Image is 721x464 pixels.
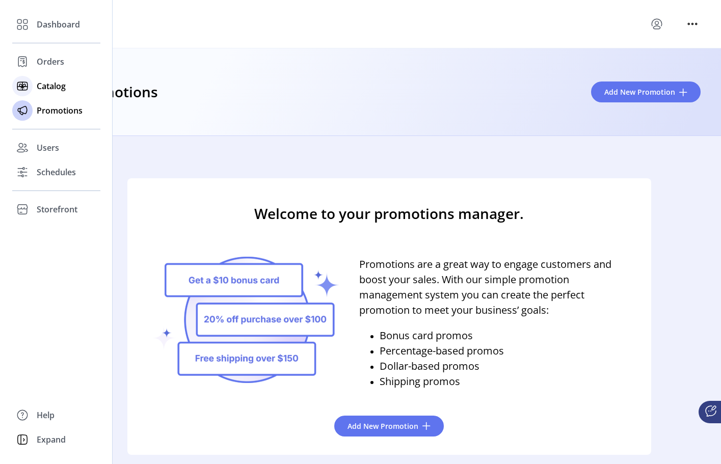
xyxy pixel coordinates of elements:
[37,18,80,31] span: Dashboard
[37,80,66,92] span: Catalog
[684,16,701,32] button: menu
[37,203,77,215] span: Storefront
[37,142,59,154] span: Users
[334,416,444,436] button: Add New Promotion
[591,81,701,102] button: Add New Promotion
[649,16,665,32] button: menu
[604,87,675,97] span: Add New Promotion
[348,421,418,431] span: Add New Promotion
[37,56,64,68] span: Orders
[380,374,504,389] p: Shipping promos
[380,359,504,374] p: Dollar-based promos
[359,257,627,318] p: Promotions are a great way to engage customers and boost your sales. With our simple promotion ma...
[37,104,83,117] span: Promotions
[37,409,55,421] span: Help
[380,328,504,343] p: Bonus card promos
[37,433,66,446] span: Expand
[37,166,76,178] span: Schedules
[380,343,504,359] p: Percentage-based promos
[77,81,158,103] h3: Promotions
[254,190,524,236] h3: Welcome to your promotions manager.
